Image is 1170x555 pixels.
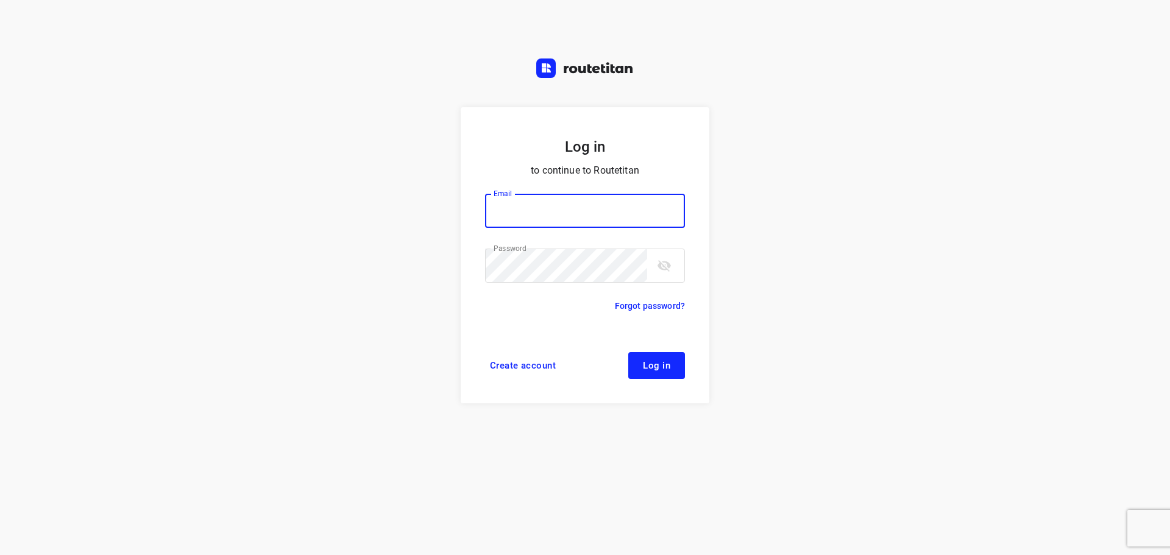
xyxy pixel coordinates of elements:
[485,162,685,179] p: to continue to Routetitan
[485,352,561,379] a: Create account
[490,361,556,370] span: Create account
[485,136,685,157] h5: Log in
[615,299,685,313] a: Forgot password?
[652,253,676,278] button: toggle password visibility
[643,361,670,370] span: Log in
[536,58,634,78] img: Routetitan
[536,58,634,81] a: Routetitan
[628,352,685,379] button: Log in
